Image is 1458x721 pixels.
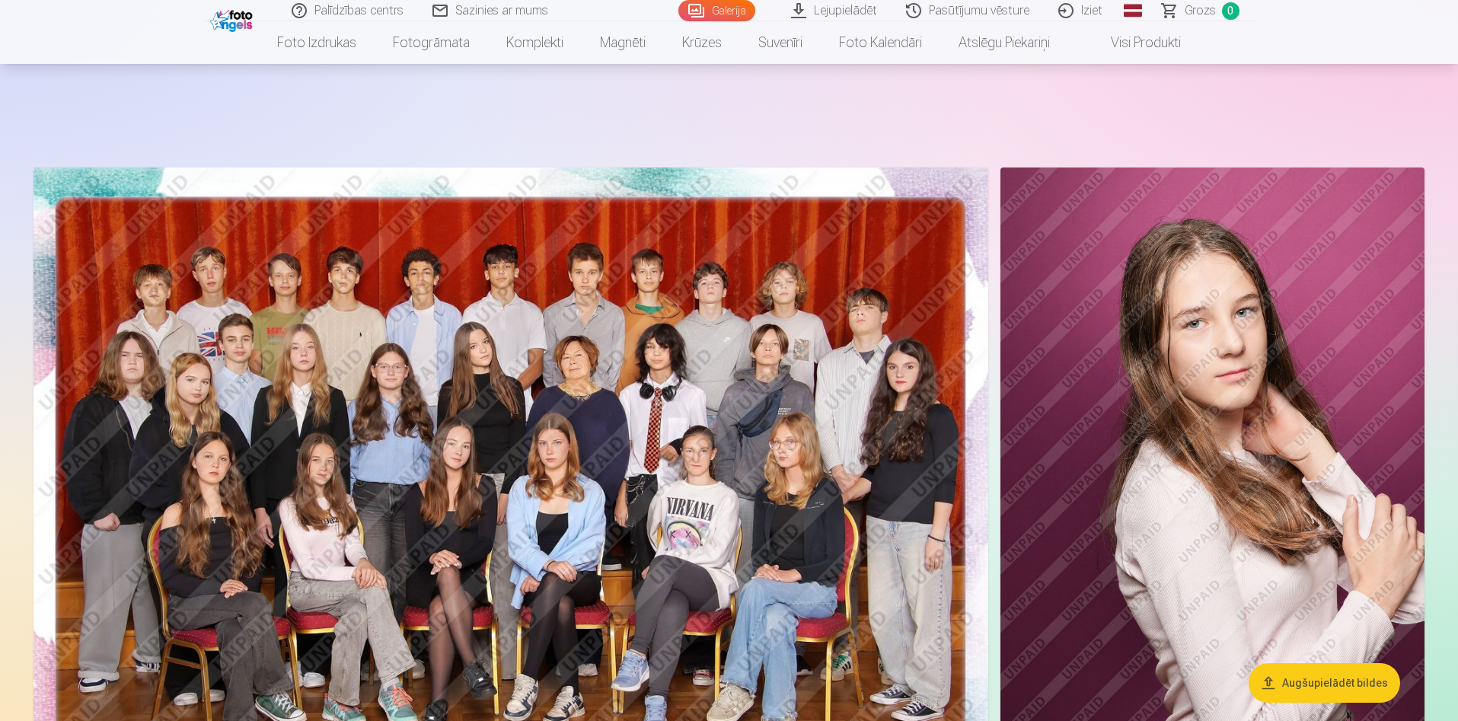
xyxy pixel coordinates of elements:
[375,21,488,64] a: Fotogrāmata
[582,21,664,64] a: Magnēti
[740,21,821,64] a: Suvenīri
[940,21,1068,64] a: Atslēgu piekariņi
[1222,2,1239,20] span: 0
[259,21,375,64] a: Foto izdrukas
[821,21,940,64] a: Foto kalendāri
[1249,663,1400,703] button: Augšupielādēt bildes
[210,6,257,32] img: /fa1
[488,21,582,64] a: Komplekti
[1185,2,1216,20] span: Grozs
[1068,21,1199,64] a: Visi produkti
[664,21,740,64] a: Krūzes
